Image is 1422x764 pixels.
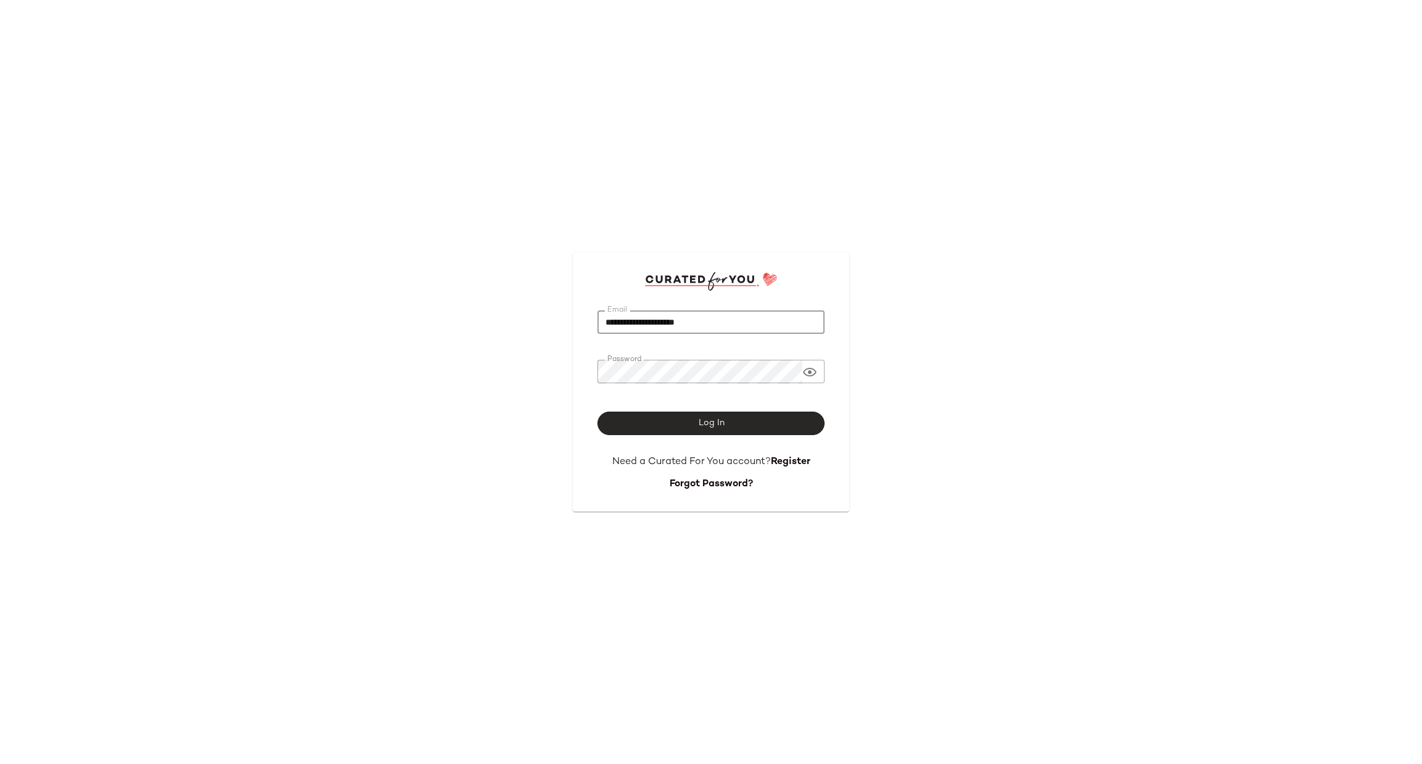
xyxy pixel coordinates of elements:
[597,412,825,435] button: Log In
[670,479,753,489] a: Forgot Password?
[697,418,724,428] span: Log In
[612,457,771,467] span: Need a Curated For You account?
[771,457,810,467] a: Register
[645,272,778,291] img: cfy_login_logo.DGdB1djN.svg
